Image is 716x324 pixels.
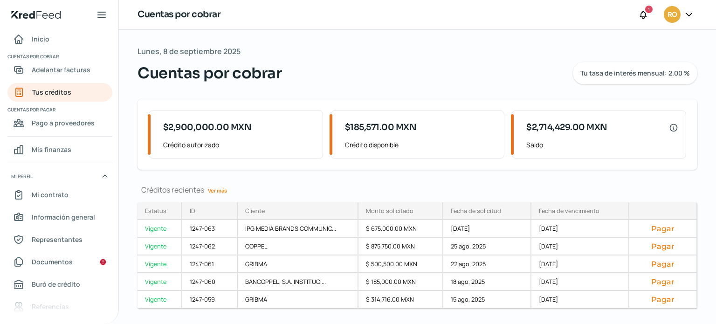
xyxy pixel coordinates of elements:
span: Saldo [526,139,678,151]
div: 18 ago, 2025 [443,273,531,291]
div: 25 ago, 2025 [443,238,531,255]
button: Pagar [637,295,689,304]
a: Vigente [138,273,182,291]
span: Pago a proveedores [32,117,95,129]
div: [DATE] [443,220,531,238]
div: $ 875,750.00 MXN [358,238,443,255]
div: Fecha de solicitud [451,207,501,215]
div: [DATE] [531,255,629,273]
div: Fecha de vencimiento [539,207,599,215]
button: Pagar [637,277,689,286]
a: Mi contrato [7,186,112,204]
span: Cuentas por pagar [7,105,111,114]
div: 1247-062 [182,238,238,255]
div: Cliente [245,207,265,215]
span: Tu tasa de interés mensual: 2.00 % [580,70,690,76]
div: BANCOPPEL, S.A. INSTITUCI... [238,273,358,291]
span: Mis finanzas [32,144,71,155]
a: Tus créditos [7,83,112,102]
span: Buró de crédito [32,278,80,290]
span: Crédito autorizado [163,139,315,151]
span: Inicio [32,33,49,45]
span: Cuentas por cobrar [138,62,282,84]
div: [DATE] [531,220,629,238]
div: 15 ago, 2025 [443,291,531,309]
h1: Cuentas por cobrar [138,8,220,21]
span: Tus créditos [32,86,71,98]
div: $ 675,000.00 MXN [358,220,443,238]
span: Crédito disponible [345,139,497,151]
a: Mis finanzas [7,140,112,159]
span: Lunes, 8 de septiembre 2025 [138,45,241,58]
div: IPG MEDIA BRANDS COMMUNIC... [238,220,358,238]
div: [DATE] [531,238,629,255]
a: Vigente [138,291,182,309]
a: Pago a proveedores [7,114,112,132]
div: ID [190,207,195,215]
div: $ 500,500.00 MXN [358,255,443,273]
a: Referencias [7,297,112,316]
div: $ 314,716.00 MXN [358,291,443,309]
span: 1 [648,5,650,14]
div: 1247-061 [182,255,238,273]
div: GRIBMA [238,291,358,309]
div: 1247-060 [182,273,238,291]
a: Vigente [138,220,182,238]
div: Estatus [145,207,166,215]
a: Vigente [138,255,182,273]
span: Referencias [32,301,69,312]
div: [DATE] [531,291,629,309]
a: Ver más [204,183,231,198]
a: Vigente [138,238,182,255]
div: Créditos recientes [138,185,697,195]
a: Información general [7,208,112,227]
span: Información general [32,211,95,223]
a: Inicio [7,30,112,48]
span: Documentos [32,256,73,268]
a: Documentos [7,253,112,271]
button: Pagar [637,259,689,269]
span: $185,571.00 MXN [345,121,417,134]
div: 22 ago, 2025 [443,255,531,273]
span: Representantes [32,234,83,245]
span: $2,900,000.00 MXN [163,121,252,134]
div: COPPEL [238,238,358,255]
span: RO [668,9,677,21]
span: $2,714,429.00 MXN [526,121,607,134]
span: Cuentas por cobrar [7,52,111,61]
div: $ 185,000.00 MXN [358,273,443,291]
a: Adelantar facturas [7,61,112,79]
div: GRIBMA [238,255,358,273]
button: Pagar [637,241,689,251]
span: Adelantar facturas [32,64,90,76]
span: Mi perfil [11,172,33,180]
a: Buró de crédito [7,275,112,294]
div: 1247-063 [182,220,238,238]
div: Monto solicitado [366,207,413,215]
div: 1247-059 [182,291,238,309]
a: Representantes [7,230,112,249]
span: Mi contrato [32,189,69,200]
div: [DATE] [531,273,629,291]
button: Pagar [637,224,689,233]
